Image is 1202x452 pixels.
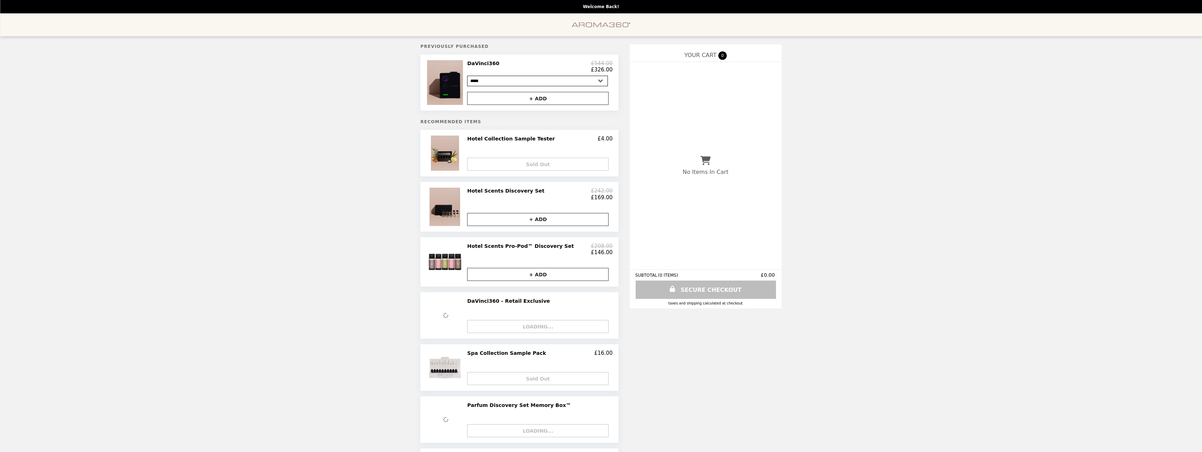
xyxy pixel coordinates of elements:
h2: Parfum Discovery Set Memory Box™ [467,402,574,408]
h2: DaVinci360 [467,60,502,67]
img: Spa Collection Sample Pack [427,350,464,385]
img: DaVinci360 [427,60,465,105]
span: YOUR CART [685,52,717,58]
span: ( 0 ITEMS ) [658,273,678,278]
button: + ADD [467,213,609,226]
div: Taxes and Shipping calculated at checkout [635,301,776,305]
select: Select a product variant [467,76,608,86]
img: Hotel Scents Discovery Set [430,188,462,226]
h2: Spa Collection Sample Pack [467,350,549,356]
img: Hotel Collection Sample Tester [431,136,461,171]
span: £0.00 [761,272,776,278]
img: Hotel Scents Pro-Pod™ Discovery Set [426,243,466,281]
h2: Hotel Collection Sample Tester [467,136,558,142]
span: SUBTOTAL [635,273,658,278]
img: Brand Logo [572,18,631,32]
p: £242.00 [591,188,613,194]
h5: Recommended Items [420,119,618,124]
p: £544.00 [591,60,613,67]
p: No Items In Cart [682,169,728,175]
p: £146.00 [591,249,613,256]
h5: Previously Purchased [420,44,618,49]
p: £208.00 [591,243,613,249]
button: + ADD [467,92,609,105]
button: + ADD [467,268,609,281]
span: 0 [718,51,727,60]
h2: DaVinci360 - Retail Exclusive [467,298,553,304]
p: £16.00 [594,350,613,356]
p: £4.00 [598,136,613,142]
p: £169.00 [591,194,613,201]
p: £326.00 [591,67,613,73]
h2: Hotel Scents Pro-Pod™ Discovery Set [467,243,577,249]
h2: Hotel Scents Discovery Set [467,188,547,194]
p: Welcome Back! [583,4,619,9]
